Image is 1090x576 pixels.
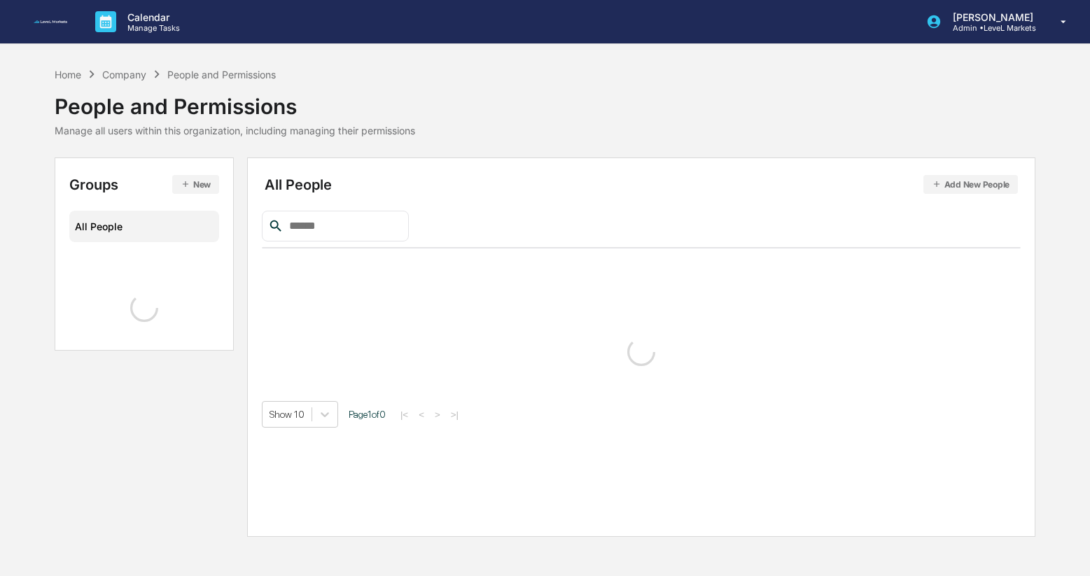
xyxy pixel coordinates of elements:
[55,125,415,136] div: Manage all users within this organization, including managing their permissions
[431,409,445,421] button: >
[116,23,187,33] p: Manage Tasks
[414,409,428,421] button: <
[942,11,1040,23] p: [PERSON_NAME]
[34,20,67,24] img: logo
[349,409,386,420] span: Page 1 of 0
[116,11,187,23] p: Calendar
[69,175,219,194] div: Groups
[102,69,146,80] div: Company
[172,175,219,194] button: New
[75,215,214,238] div: All People
[55,83,415,119] div: People and Permissions
[55,69,81,80] div: Home
[447,409,463,421] button: >|
[167,69,276,80] div: People and Permissions
[265,175,1018,194] div: All People
[942,23,1040,33] p: Admin • LeveL Markets
[396,409,412,421] button: |<
[923,175,1019,194] button: Add New People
